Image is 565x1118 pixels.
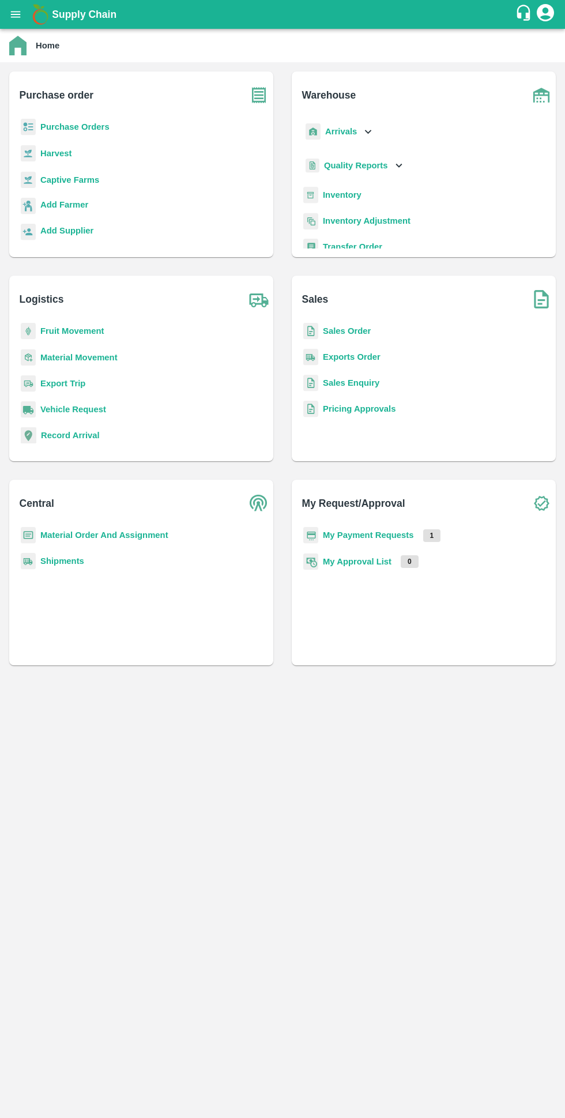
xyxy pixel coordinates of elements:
img: central [244,489,273,518]
b: Warehouse [302,87,356,103]
img: truck [244,285,273,314]
b: Supply Chain [52,9,116,20]
a: Purchase Orders [40,122,110,131]
b: Arrivals [325,127,357,136]
img: check [527,489,556,518]
img: recordArrival [21,427,36,443]
b: Purchase order [20,87,93,103]
div: customer-support [515,4,535,25]
img: whTransfer [303,239,318,255]
img: sales [303,375,318,392]
div: Arrivals [303,119,375,145]
img: fruit [21,323,36,340]
div: Quality Reports [303,154,405,178]
b: Add Supplier [40,226,93,235]
b: Quality Reports [324,161,388,170]
a: Exports Order [323,352,381,362]
a: Pricing Approvals [323,404,395,413]
a: Harvest [40,149,71,158]
img: whArrival [306,123,321,140]
a: My Approval List [323,557,391,566]
img: sales [303,401,318,417]
img: qualityReport [306,159,319,173]
b: Logistics [20,291,64,307]
a: Fruit Movement [40,326,104,336]
b: Sales [302,291,329,307]
img: harvest [21,171,36,189]
a: Shipments [40,556,84,566]
img: payment [303,527,318,544]
img: logo [29,3,52,26]
img: harvest [21,145,36,162]
img: whInventory [303,187,318,204]
img: supplier [21,224,36,240]
b: My Request/Approval [302,495,405,511]
b: Central [20,495,54,511]
img: inventory [303,213,318,229]
a: Sales Order [323,326,371,336]
img: home [9,36,27,55]
img: vehicle [21,401,36,418]
a: Add Farmer [40,198,88,214]
a: Vehicle Request [40,405,106,414]
img: material [21,349,36,366]
img: purchase [244,81,273,110]
b: Home [36,41,59,50]
button: open drawer [2,1,29,28]
img: farmer [21,198,36,214]
a: Captive Farms [40,175,99,185]
p: 1 [423,529,441,542]
div: account of current user [535,2,556,27]
img: shipments [303,349,318,366]
img: shipments [21,553,36,570]
img: sales [303,323,318,340]
img: centralMaterial [21,527,36,544]
img: warehouse [527,81,556,110]
a: Transfer Order [323,242,382,251]
img: approval [303,553,318,570]
a: Material Order And Assignment [40,530,168,540]
a: Sales Enquiry [323,378,379,387]
a: Inventory [323,190,361,199]
a: Material Movement [40,353,118,362]
a: Supply Chain [52,6,515,22]
a: Add Supplier [40,224,93,240]
a: Export Trip [40,379,85,388]
b: Add Farmer [40,200,88,209]
img: reciept [21,119,36,135]
img: delivery [21,375,36,392]
p: 0 [401,555,419,568]
a: My Payment Requests [323,530,414,540]
a: Inventory Adjustment [323,216,410,225]
img: soSales [527,285,556,314]
a: Record Arrival [41,431,100,440]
